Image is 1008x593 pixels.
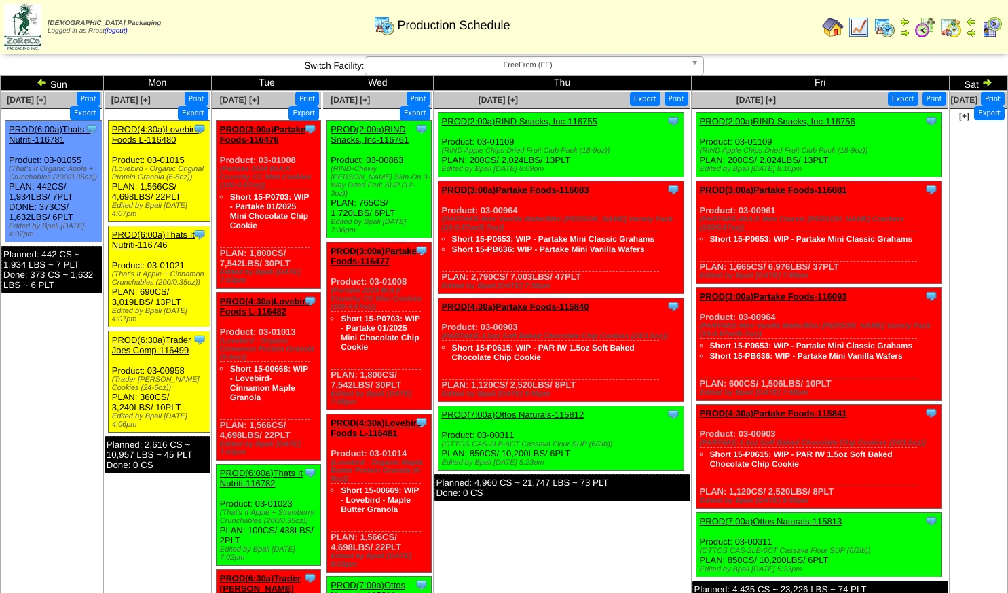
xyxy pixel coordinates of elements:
[112,230,195,250] a: PROD(6:00a)Thats It Nutriti-116746
[700,439,941,447] div: (PARTAKE-1.5oz Soft Baked Chocolate Chip Cookies (24/1.5oz))
[331,287,431,311] div: (Partake 2024 BULK Crunchy CC Mini Cookies (100-0.67oz))
[211,76,322,91] td: Tue
[442,185,589,195] a: PROD(3:00a)Partake Foods-116083
[303,294,317,308] img: Tooltip
[700,291,847,302] a: PROD(3:00a)Partake Foods-116093
[220,440,320,456] div: Edited by Bpali [DATE] 7:03pm
[696,181,941,284] div: Product: 03-00961 PLAN: 1,665CS / 6,976LBS / 37PLT
[479,95,518,105] span: [DATE] [+]
[331,124,409,145] a: PROD(2:00a)RIND Snacks, Inc-116761
[341,314,419,352] a: Short 15-P0703: WIP - Partake 01/2025 Mini Chocolate Chip Cookie
[193,228,206,241] img: Tooltip
[112,270,210,287] div: (That's It Apple + Cinnamon Crunchables (200/0.35oz))
[925,114,938,128] img: Tooltip
[452,343,635,362] a: Short 15-P0615: WIP - PAR IW 1.5oz Soft Baked Chocolate Chip Cookie
[700,116,855,126] a: PROD(2:00a)RIND Snacks, Inc-116756
[220,545,320,562] div: Edited by Bpali [DATE] 7:02pm
[220,124,305,145] a: PROD(3:00a)Partake Foods-116476
[982,77,992,88] img: arrowright.gif
[111,95,151,105] a: [DATE] [+]
[331,418,422,438] a: PROD(4:30a)Lovebird Foods L-116481
[4,4,41,50] img: zoroco-logo-small.webp
[822,16,844,38] img: home.gif
[434,474,690,501] div: Planned: 4,960 CS ~ 21,747 LBS ~ 73 PLT Done: 0 CS
[9,222,102,238] div: Edited by Bpali [DATE] 4:07pm
[220,337,320,361] div: (Lovebird - Organic Cinnamon Protein Granola (6-8oz))
[925,289,938,303] img: Tooltip
[630,92,660,106] button: Export
[981,16,1003,38] img: calendarcustomer.gif
[371,57,686,73] span: FreeFrom (FF)
[331,390,431,406] div: Edited by Bpali [DATE] 7:58pm
[108,226,210,327] div: Product: 03-01021 PLAN: 690CS / 3,019LBS / 13PLT
[696,513,941,577] div: Product: 03-00311 PLAN: 850CS / 10,200LBS / 6PLT
[442,410,584,420] a: PROD(7:00a)Ottos Naturals-115812
[442,215,684,232] div: (PARTAKE-Mini Vanilla Wafer/Mini [PERSON_NAME] Variety Pack (10-0.67oz/6-7oz))
[1,246,102,293] div: Planned: 442 CS ~ 1,934 LBS ~ 7 PLT Done: 373 CS ~ 1,632 LBS ~ 6 PLT
[925,514,938,528] img: Tooltip
[105,27,128,35] a: (logout)
[899,27,910,38] img: arrowright.gif
[700,497,941,505] div: Edited by Bpali [DATE] 9:55pm
[112,335,191,355] a: PROD(6:30a)Trader Joes Comp-116499
[103,76,211,91] td: Mon
[696,288,941,401] div: Product: 03-00964 PLAN: 600CS / 1,506LBS / 10PLT
[77,92,100,106] button: Print
[700,547,941,555] div: (OTTOS CAS-2LB-6CT Cassava Flour SUP (6/2lb))
[442,302,589,312] a: PROD(4:30a)Partake Foods-115840
[303,466,317,480] img: Tooltip
[700,165,941,173] div: Edited by Bpali [DATE] 8:10pm
[696,113,941,177] div: Product: 03-01109 PLAN: 200CS / 2,024LBS / 13PLT
[112,202,210,218] div: Edited by Bpali [DATE] 4:07pm
[442,440,684,448] div: (OTTOS CAS-2LB-6CT Cassava Flour SUP (6/2lb))
[7,95,46,105] span: [DATE] [+]
[1,76,104,91] td: Sun
[112,165,210,181] div: (Lovebird - Organic Original Protein Granola (6-8oz))
[452,234,655,244] a: Short 15-P0653: WIP - Partake Mini Classic Grahams
[736,95,776,105] a: [DATE] [+]
[700,147,941,155] div: (RIND Apple Chips Dried Fruit Club Pack (18-9oz))
[438,113,684,177] div: Product: 03-01109 PLAN: 200CS / 2,024LBS / 13PLT
[974,106,1005,120] button: Export
[48,20,161,27] span: [DEMOGRAPHIC_DATA] Packaging
[331,95,370,105] a: [DATE] [+]
[327,242,432,410] div: Product: 03-01008 PLAN: 1,800CS / 7,542LBS / 30PLT
[700,322,941,338] div: (PARTAKE-Mini Vanilla Wafer/Mini [PERSON_NAME] Variety Pack (10-0.67oz/6-7oz))
[899,16,910,27] img: arrowleft.gif
[220,296,311,317] a: PROD(4:30a)Lovebird Foods L-116482
[220,468,303,488] a: PROD(6:00a)Thats It Nutriti-116782
[216,293,320,461] div: Product: 03-01013 PLAN: 1,566CS / 4,698LBS / 22PLT
[700,408,847,418] a: PROD(4:30a)Partake Foods-115841
[108,331,210,433] div: Product: 03-00958 PLAN: 360CS / 3,240LBS / 10PLT
[442,332,684,340] div: (PARTAKE-1.5oz Soft Baked Chocolate Chip Cookies (24/1.5oz))
[230,192,309,230] a: Short 15-P0703: WIP - Partake 01/2025 Mini Chocolate Chip Cookie
[710,450,893,469] a: Short 15-P0615: WIP - PAR IW 1.5oz Soft Baked Chocolate Chip Cookie
[303,122,317,136] img: Tooltip
[220,165,320,190] div: (Partake 2024 BULK Crunchy CC Mini Cookies (100-0.67oz))
[85,122,98,136] img: Tooltip
[438,406,684,471] div: Product: 03-00311 PLAN: 850CS / 10,200LBS / 6PLT
[407,92,430,106] button: Print
[216,121,320,289] div: Product: 03-01008 PLAN: 1,800CS / 7,542LBS / 30PLT
[112,124,200,145] a: PROD(4:30a)Lovebird Foods L-116480
[966,27,977,38] img: arrowright.gif
[112,376,210,392] div: (Trader [PERSON_NAME] Cookies (24-6oz))
[220,268,320,285] div: Edited by Bpali [DATE] 7:03pm
[700,565,941,573] div: Edited by Bpali [DATE] 5:23pm
[193,333,206,346] img: Tooltip
[700,215,941,232] div: (PARTAKE-BULK Mini Classic [PERSON_NAME] Crackers (100/0.67oz))
[415,122,428,136] img: Tooltip
[700,516,842,526] a: PROD(7:00a)Ottos Naturals-115813
[433,76,691,91] td: Thu
[667,300,680,313] img: Tooltip
[438,181,684,294] div: Product: 03-00964 PLAN: 2,790CS / 7,003LBS / 47PLT
[914,16,936,38] img: calendarblend.gif
[966,16,977,27] img: arrowleft.gif
[9,165,102,181] div: (That's It Organic Apple + Crunchables (200/0.35oz))
[442,390,684,398] div: Edited by Bpali [DATE] 9:55pm
[442,147,684,155] div: (RIND Apple Chips Dried Fruit Club Pack (18-9oz))
[667,183,680,196] img: Tooltip
[105,436,210,473] div: Planned: 2,616 CS ~ 10,957 LBS ~ 45 PLT Done: 0 CS
[331,246,416,266] a: PROD(3:00a)Partake Foods-116477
